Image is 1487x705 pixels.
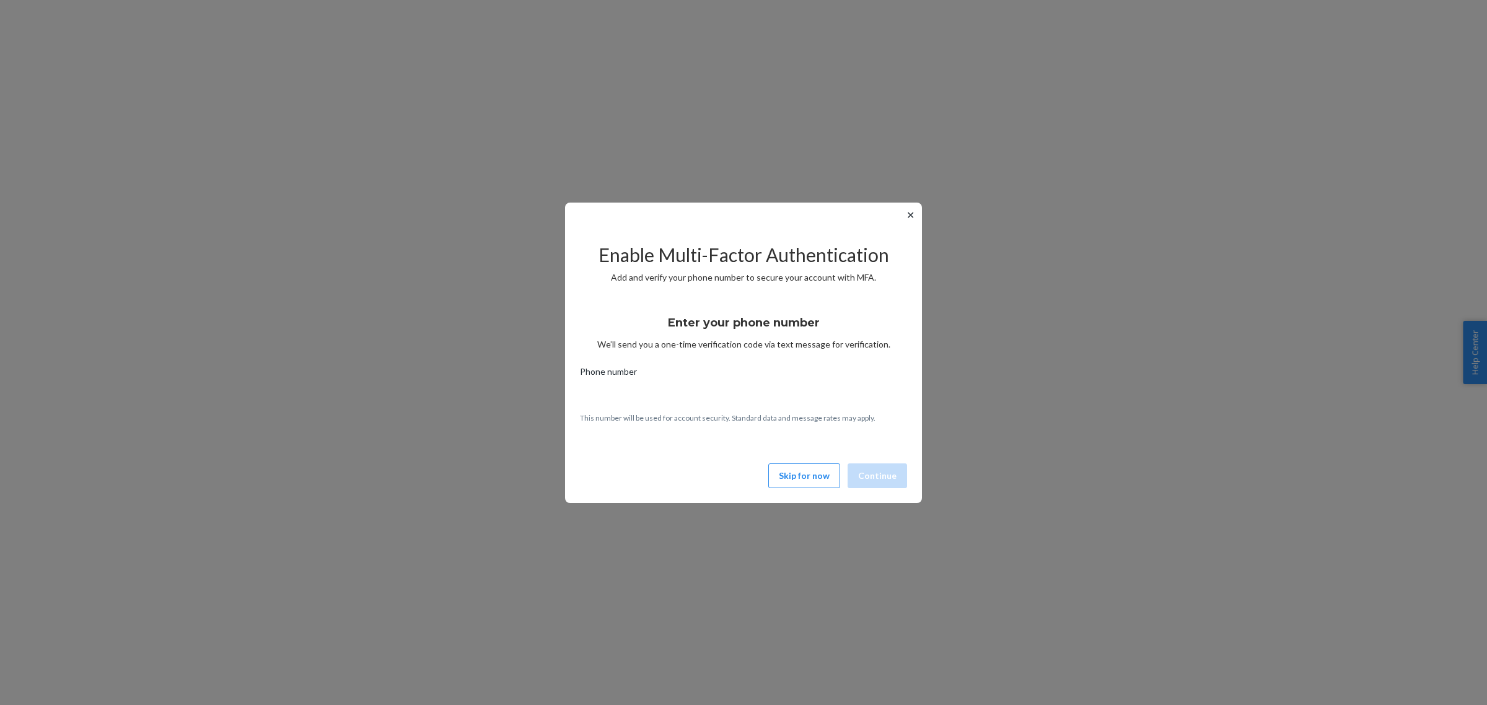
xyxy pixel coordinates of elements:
[580,366,637,383] span: Phone number
[768,463,840,488] button: Skip for now
[904,208,917,222] button: ✕
[580,245,907,265] h2: Enable Multi-Factor Authentication
[848,463,907,488] button: Continue
[580,413,907,423] p: This number will be used for account security. Standard data and message rates may apply.
[580,271,907,284] p: Add and verify your phone number to secure your account with MFA.
[668,315,820,331] h3: Enter your phone number
[580,305,907,351] div: We’ll send you a one-time verification code via text message for verification.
